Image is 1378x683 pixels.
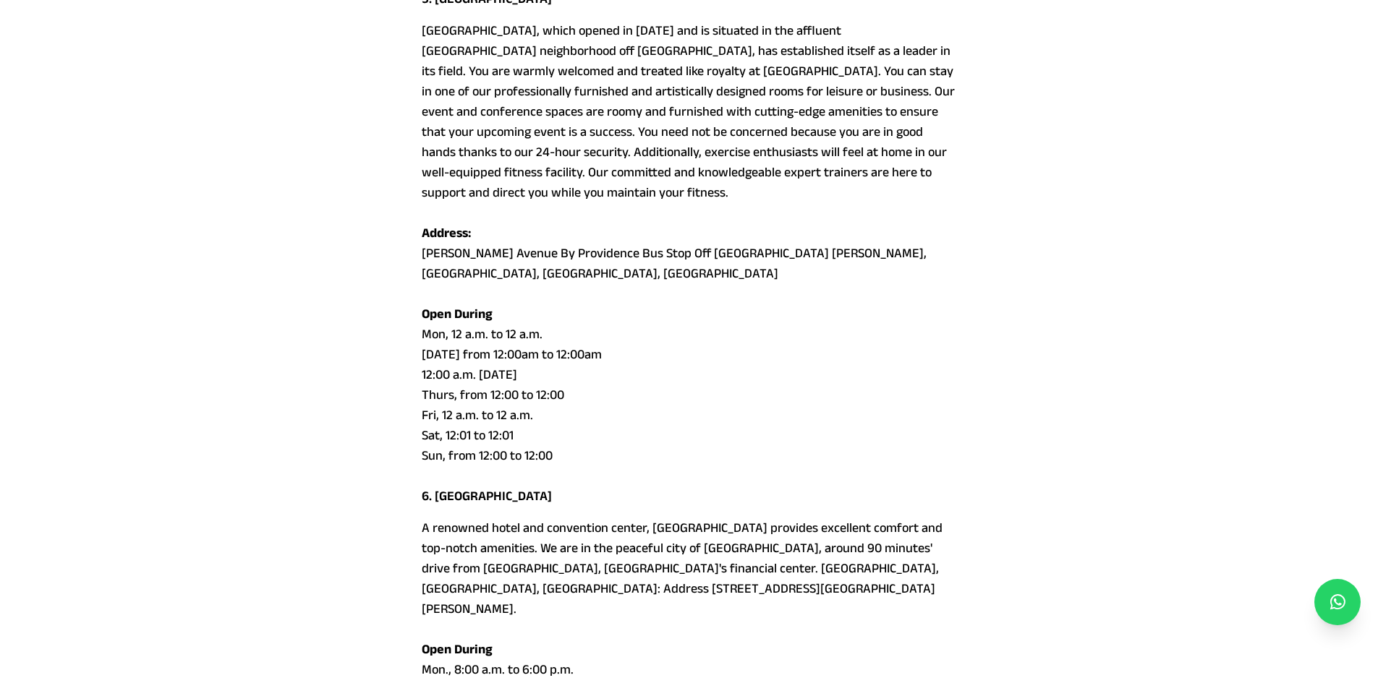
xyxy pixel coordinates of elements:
[422,486,956,517] p: 6. [GEOGRAPHIC_DATA]
[422,20,956,486] p: [GEOGRAPHIC_DATA], which opened in [DATE] and is situated in the affluent [GEOGRAPHIC_DATA] neigh...
[422,306,493,321] strong: Open During
[422,642,493,656] strong: Open During
[422,225,471,240] strong: Address:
